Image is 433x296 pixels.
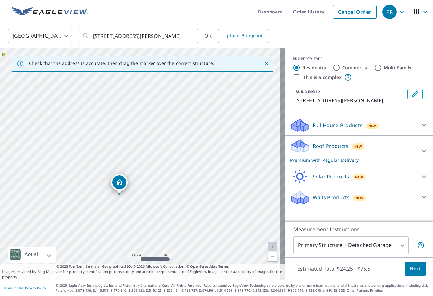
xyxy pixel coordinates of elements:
span: Upload Blueprint [223,32,263,40]
div: Aerial [8,247,56,263]
span: New [355,175,363,180]
p: Measurement Instructions [293,225,425,233]
a: Privacy Policy [25,286,46,290]
span: Your report will include the primary structure and a detached garage if one exists. [417,241,425,249]
p: BUILDING ID [295,89,320,94]
p: | [3,286,46,290]
div: OR [204,29,268,43]
div: Solar ProductsNew [290,169,428,184]
p: Estimated Total: $24.25 - $75.5 [292,262,376,276]
input: Search by address or latitude-longitude [93,27,185,45]
p: © 2025 Eagle View Technologies, Inc. and Pictometry International Corp. All Rights Reserved. Repo... [56,283,430,293]
a: Current Level 20, Zoom Out [268,252,277,261]
p: Walls Products [313,194,350,201]
label: Commercial [342,65,369,71]
span: New [368,123,376,128]
p: Check that the address is accurate, then drag the marker over the correct structure. [29,60,214,66]
p: Roof Products [313,142,348,150]
label: Multi-Family [384,65,412,71]
p: Solar Products [313,173,349,180]
div: PR [382,5,397,19]
a: Cancel Order [333,5,377,19]
div: Primary Structure + Detached Garage [293,236,409,254]
img: EV Logo [12,7,88,17]
span: © 2025 TomTom, Earthstar Geographics SIO, © 2025 Microsoft Corporation, © [56,264,229,269]
div: Roof ProductsNewPremium with Regular Delivery [290,138,428,163]
a: Terms of Use [3,286,23,290]
span: New [354,144,362,149]
label: Residential [302,65,327,71]
p: [STREET_ADDRESS][PERSON_NAME] [295,97,405,104]
span: Next [410,265,421,273]
a: Upload Blueprint [218,29,268,43]
div: Full House ProductsNew [290,118,428,133]
p: Premium with Regular Delivery [290,157,416,163]
div: [GEOGRAPHIC_DATA] [8,27,72,45]
a: Terms [218,264,229,269]
a: OpenStreetMap [190,264,217,269]
div: Walls ProductsNew [290,190,428,205]
div: Aerial [23,247,40,263]
button: Edit building 1 [407,89,423,99]
p: Full House Products [313,121,363,129]
div: Dropped pin, building 1, Residential property, 1233 Bush Blvd Bolingbrook, IL 60490 [111,174,128,194]
button: Next [405,262,426,276]
div: PROPERTY TYPE [293,56,425,62]
button: Close [263,59,271,68]
label: This is a complex [303,74,342,81]
span: New [355,196,364,201]
a: Current Level 20, Zoom In Disabled [268,242,277,252]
